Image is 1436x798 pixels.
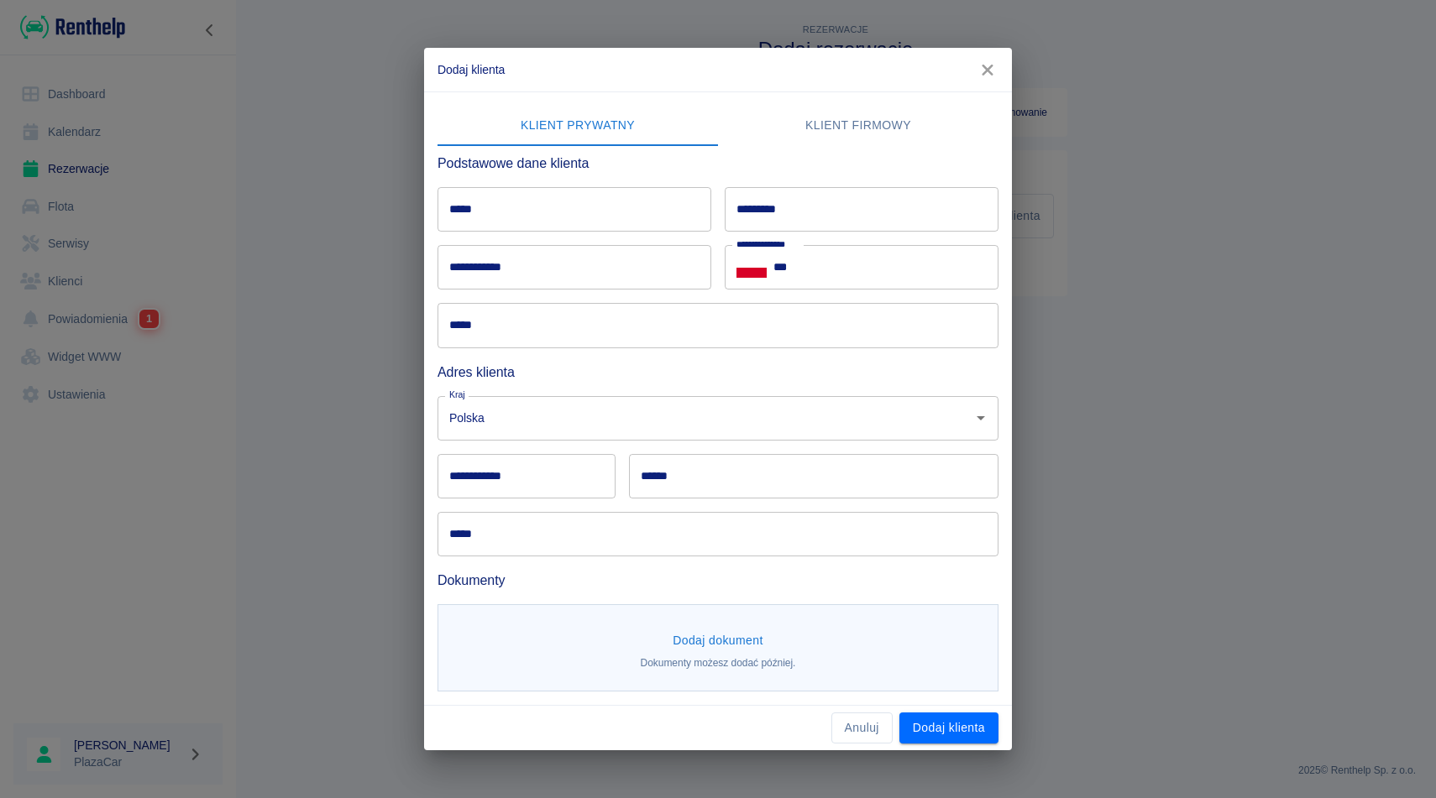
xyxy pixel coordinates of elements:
button: Otwórz [969,406,993,430]
h6: Podstawowe dane klienta [438,153,998,174]
h2: Dodaj klienta [424,48,1012,91]
button: Select country [736,255,767,280]
div: lab API tabs example [438,106,998,146]
button: Klient prywatny [438,106,718,146]
button: Dodaj dokument [666,625,770,656]
p: Dokumenty możesz dodać później. [641,655,796,670]
button: Anuluj [831,712,893,743]
button: Dodaj klienta [899,712,998,743]
h6: Adres klienta [438,362,998,383]
button: Klient firmowy [718,106,998,146]
h6: Dokumenty [438,570,998,591]
label: Kraj [449,389,465,401]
